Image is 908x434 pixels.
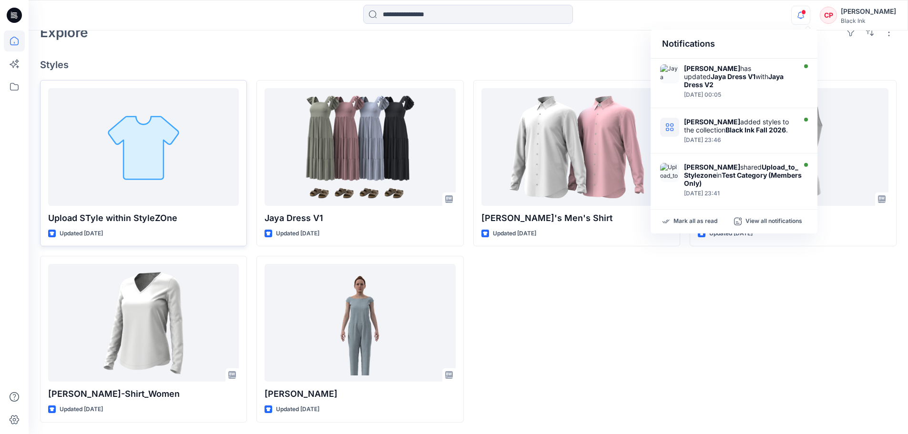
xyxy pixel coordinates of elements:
strong: Upload_to_Stylezone [684,163,798,179]
h4: Styles [40,59,897,71]
p: Updated [DATE] [60,404,103,414]
p: Updated [DATE] [60,229,103,239]
a: Jaya's Men's Shirt [481,88,672,206]
p: Jaya Dress V1 [265,212,455,225]
strong: Jaya Dress V1 [711,72,755,81]
div: [PERSON_NAME] [841,6,896,17]
p: [PERSON_NAME]-Shirt_Women [48,387,239,401]
strong: [PERSON_NAME] [684,118,740,126]
p: Updated [DATE] [709,229,753,239]
div: has updated with [684,64,794,89]
div: Black Ink [841,17,896,24]
img: Jaya Dress V2 [660,64,679,83]
div: Saturday, September 06, 2025 23:46 [684,137,794,143]
a: Jaya Jumper [265,264,455,382]
div: shared in [684,163,802,187]
strong: Black Ink Fall 2026 [725,126,786,134]
p: Mark all as read [673,217,717,226]
p: Updated [DATE] [276,404,319,414]
a: Upload STyle within StyleZOne [48,88,239,206]
strong: [PERSON_NAME] [684,64,740,72]
p: Updated [DATE] [276,229,319,239]
div: Saturday, September 06, 2025 23:41 [684,190,802,197]
div: CP [820,7,837,24]
p: Upload STyle within StyleZOne [48,212,239,225]
a: Jaya T-Shirt_Women [48,264,239,382]
div: Sunday, September 07, 2025 00:05 [684,91,794,98]
p: [PERSON_NAME] [265,387,455,401]
div: added styles to the collection . [684,118,794,134]
img: Upload_to_Stylezone [660,163,679,182]
img: Black Ink Fall 2026 [660,118,679,137]
p: View all notifications [745,217,802,226]
strong: Jaya Dress V2 [684,72,784,89]
div: Notifications [651,30,817,59]
h2: Explore [40,25,88,40]
p: Updated [DATE] [493,229,536,239]
p: [PERSON_NAME]'s Men's Shirt [481,212,672,225]
strong: [PERSON_NAME] [684,163,740,171]
a: Jaya Dress V1 [265,88,455,206]
strong: Test Category (Members Only) [684,171,802,187]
